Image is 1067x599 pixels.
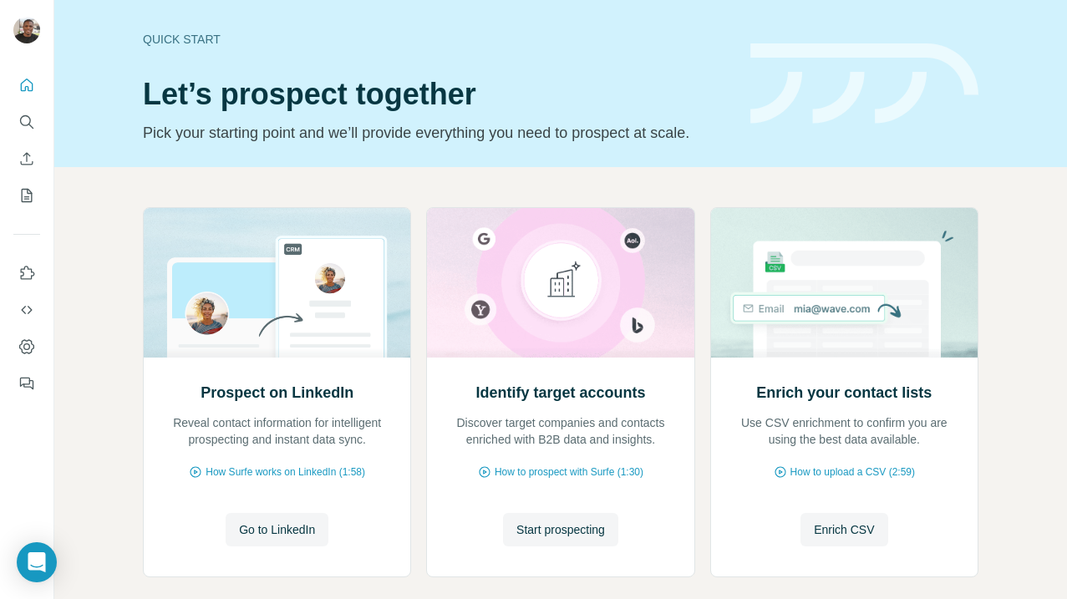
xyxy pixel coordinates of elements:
img: Enrich your contact lists [710,208,978,358]
span: How to upload a CSV (2:59) [790,464,915,480]
span: Start prospecting [516,521,605,538]
button: Go to LinkedIn [226,513,328,546]
span: Enrich CSV [814,521,874,538]
button: Enrich CSV [13,144,40,174]
button: Dashboard [13,332,40,362]
span: How Surfe works on LinkedIn (1:58) [206,464,365,480]
button: Search [13,107,40,137]
p: Pick your starting point and we’ll provide everything you need to prospect at scale. [143,121,730,145]
p: Use CSV enrichment to confirm you are using the best data available. [728,414,961,448]
div: Open Intercom Messenger [17,542,57,582]
button: Use Surfe API [13,295,40,325]
button: Enrich CSV [800,513,887,546]
img: Identify target accounts [426,208,694,358]
span: Go to LinkedIn [239,521,315,538]
span: How to prospect with Surfe (1:30) [495,464,643,480]
img: Prospect on LinkedIn [143,208,411,358]
img: Avatar [13,17,40,43]
button: Start prospecting [503,513,618,546]
h2: Enrich your contact lists [756,381,932,404]
p: Reveal contact information for intelligent prospecting and instant data sync. [160,414,394,448]
h2: Prospect on LinkedIn [201,381,353,404]
h2: Identify target accounts [475,381,645,404]
p: Discover target companies and contacts enriched with B2B data and insights. [444,414,677,448]
button: My lists [13,180,40,211]
div: Quick start [143,31,730,48]
h1: Let’s prospect together [143,78,730,111]
button: Quick start [13,70,40,100]
img: banner [750,43,978,124]
button: Use Surfe on LinkedIn [13,258,40,288]
button: Feedback [13,368,40,398]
